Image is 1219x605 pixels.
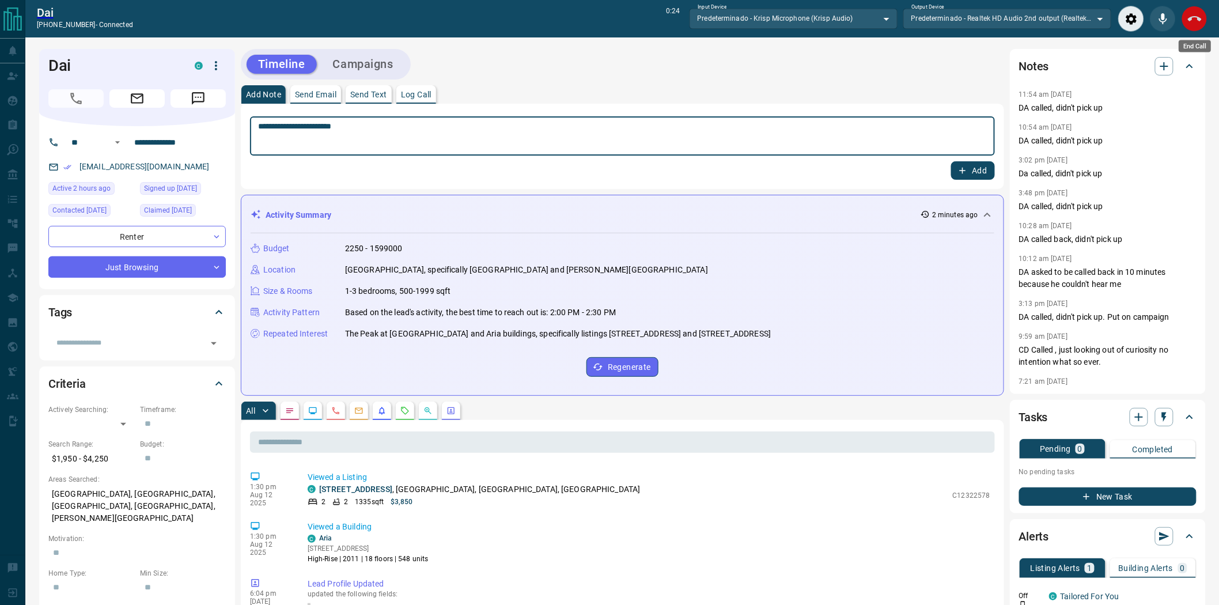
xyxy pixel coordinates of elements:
[1180,564,1185,572] p: 0
[953,490,990,501] p: C12322578
[1087,564,1092,572] p: 1
[1019,222,1072,230] p: 10:28 am [DATE]
[263,285,313,297] p: Size & Rooms
[1031,564,1081,572] p: Listing Alerts
[48,182,134,198] div: Tue Aug 12 2025
[1019,403,1197,431] div: Tasks
[48,439,134,449] p: Search Range:
[666,6,680,32] p: 0:24
[48,298,226,326] div: Tags
[246,407,255,415] p: All
[140,182,226,198] div: Tue Oct 11 2022
[99,21,133,29] span: connected
[1019,311,1197,323] p: DA called, didn't pick up. Put on campaign
[48,56,177,75] h1: Dai
[345,285,451,297] p: 1-3 bedrooms, 500-1999 sqft
[1019,377,1068,385] p: 7:21 am [DATE]
[1019,463,1197,481] p: No pending tasks
[52,183,111,194] span: Active 2 hours ago
[263,328,328,340] p: Repeated Interest
[1182,6,1207,32] div: End Call
[1019,201,1197,213] p: DA called, didn't pick up
[951,161,995,180] button: Add
[109,89,165,108] span: Email
[1019,90,1072,99] p: 11:54 am [DATE]
[1019,123,1072,131] p: 10:54 am [DATE]
[308,521,990,533] p: Viewed a Building
[246,90,281,99] p: Add Note
[140,568,226,578] p: Min Size:
[308,554,429,564] p: High-Rise | 2011 | 18 floors | 548 units
[48,375,86,393] h2: Criteria
[48,370,226,398] div: Criteria
[263,243,290,255] p: Budget
[1119,564,1173,572] p: Building Alerts
[345,307,616,319] p: Based on the lead's activity, the best time to reach out is: 2:00 PM - 2:30 PM
[698,3,727,11] label: Input Device
[48,204,134,220] div: Mon Aug 11 2025
[250,589,290,598] p: 6:04 pm
[321,55,405,74] button: Campaigns
[48,256,226,278] div: Just Browsing
[401,90,431,99] p: Log Call
[1118,6,1144,32] div: Audio Settings
[1019,135,1197,147] p: DA called, didn't pick up
[586,357,658,377] button: Regenerate
[1019,52,1197,80] div: Notes
[308,578,990,590] p: Lead Profile Updated
[319,485,392,494] a: [STREET_ADDRESS]
[1019,523,1197,550] div: Alerts
[37,20,133,30] p: [PHONE_NUMBER] -
[263,307,320,319] p: Activity Pattern
[377,406,387,415] svg: Listing Alerts
[345,264,708,276] p: [GEOGRAPHIC_DATA], specifically [GEOGRAPHIC_DATA] and [PERSON_NAME][GEOGRAPHIC_DATA]
[48,474,226,485] p: Areas Searched:
[251,205,994,226] div: Activity Summary2 minutes ago
[285,406,294,415] svg: Notes
[48,568,134,578] p: Home Type:
[354,406,364,415] svg: Emails
[63,163,71,171] svg: Email Verified
[1019,300,1068,308] p: 3:13 pm [DATE]
[79,162,210,171] a: [EMAIL_ADDRESS][DOMAIN_NAME]
[1040,445,1071,453] p: Pending
[1049,592,1057,600] div: condos.ca
[247,55,317,74] button: Timeline
[144,183,197,194] span: Signed up [DATE]
[48,226,226,247] div: Renter
[195,62,203,70] div: condos.ca
[250,540,290,557] p: Aug 12 2025
[140,204,226,220] div: Fri Apr 25 2025
[1019,156,1068,164] p: 3:02 pm [DATE]
[1061,592,1119,601] a: Tailored For You
[911,3,944,11] label: Output Device
[903,9,1111,28] div: Predeterminado - Realtek HD Audio 2nd output (Realtek(R) Audio)
[321,497,325,507] p: 2
[1019,591,1042,601] p: Off
[1019,102,1197,114] p: DA called, didn't pick up
[111,135,124,149] button: Open
[308,471,990,483] p: Viewed a Listing
[400,406,410,415] svg: Requests
[446,406,456,415] svg: Agent Actions
[48,303,72,322] h2: Tags
[250,532,290,540] p: 1:30 pm
[48,89,104,108] span: Call
[37,6,133,20] a: Dai
[344,497,348,507] p: 2
[1019,233,1197,245] p: DA called back, didn't pick up
[308,590,990,598] p: updated the following fields:
[355,497,384,507] p: 1335 sqft
[48,534,226,544] p: Motivation:
[1019,255,1072,263] p: 10:12 am [DATE]
[932,210,978,220] p: 2 minutes ago
[345,243,403,255] p: 2250 - 1599000
[1019,487,1197,506] button: New Task
[319,483,641,496] p: , [GEOGRAPHIC_DATA], [GEOGRAPHIC_DATA], [GEOGRAPHIC_DATA]
[308,535,316,543] div: condos.ca
[206,335,222,351] button: Open
[1150,6,1176,32] div: Mute
[1019,408,1048,426] h2: Tasks
[391,497,413,507] p: $3,850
